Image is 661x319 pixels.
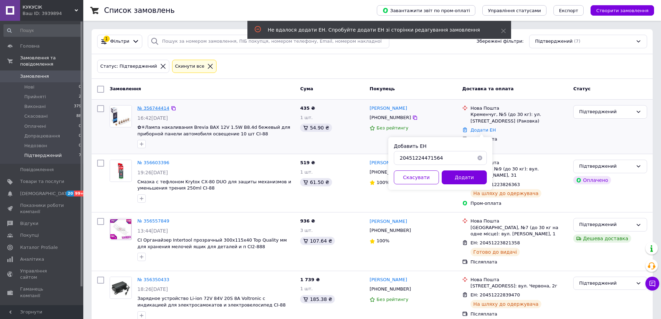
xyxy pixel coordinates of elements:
input: Пошук за номером замовлення, ПІБ покупця, номером телефону, Email, номером накладної [148,35,389,48]
span: ЕН: 20451222839470 [471,292,520,297]
span: Замовлення [110,86,141,91]
span: 99+ [74,191,85,196]
div: Ваш ID: 3939894 [23,10,83,17]
span: Допрацювання [24,133,60,139]
span: Статус [573,86,591,91]
div: 54.90 ₴ [300,124,332,132]
button: Завантажити звіт по пром-оплаті [377,5,475,16]
span: Нові [24,84,34,90]
span: (7) [574,39,580,44]
div: Післяплата [471,311,568,317]
div: [STREET_ADDRESS]: вул. Червона, 2г [471,283,568,289]
span: 2 [79,94,81,100]
div: На шляху до одержувача [471,300,541,308]
h1: Список замовлень [104,6,175,15]
span: Покупець [370,86,395,91]
span: 20 [66,191,74,196]
div: Не вдалося додати ЕН. Спробуйте додати ЕН зі сторінки редагування замовлення [268,26,484,33]
span: Завантажити звіт по пром-оплаті [382,7,470,14]
input: Пошук [3,24,82,37]
img: Фото товару [110,106,132,127]
span: 18:26[DATE] [137,286,168,292]
span: ЕН: 20451223826363 [471,182,520,187]
a: ✿✳Лампа накаливания Brevia BAX 12V 1.5W B8.4d бежевый для приборной панели автомобиля освещение 1... [137,125,290,136]
span: Без рейтингу [376,125,408,131]
span: 435 ₴ [300,106,315,111]
span: Покупці [20,232,39,238]
span: Маркет [20,304,38,311]
div: 1 [103,36,110,42]
img: Фото товару [110,160,132,182]
span: 16:42[DATE] [137,115,168,121]
button: Створити замовлення [591,5,654,16]
a: CI Органайзер Intertool прозрачный 300х115х40 Top Quality мм для хранения мелочей ящик для детале... [137,237,287,249]
a: Додати ЕН [471,127,496,133]
span: Замовлення [20,73,49,79]
span: 88 [76,113,81,119]
span: 100% [376,180,389,185]
span: [DEMOGRAPHIC_DATA] [20,191,71,197]
div: Підтверджений [579,163,633,170]
span: Збережені фільтри: [476,38,524,45]
a: Смазка с тефлоном Krytox CX-80 DUO для защиты механизмов и уменьшения трения 250ml CI-88 [137,179,291,191]
button: Експорт [553,5,584,16]
span: Cума [300,86,313,91]
span: 19:26[DATE] [137,170,168,175]
a: Фото товару [110,277,132,299]
div: Післяплата [471,136,568,142]
span: Управління статусами [488,8,541,13]
a: Фото товару [110,160,132,182]
a: Зарядное устройство Li-ion 72V 84V 20S 8A Voltronic с индикацией для электросамокатов и электрове... [137,296,286,308]
span: Підтверджений [535,38,573,45]
span: Товари та послуги [20,178,64,185]
a: № 356744414 [137,106,169,111]
span: 1 739 ₴ [300,277,320,282]
label: Добавить ЕН [394,143,426,149]
div: Кременчуг, №5 (до 30 кг): ул. [STREET_ADDRESS] (Раковка) [471,111,568,124]
span: 0 [79,143,81,149]
span: Оплачені [24,123,46,129]
div: Нова Пошта [471,277,568,283]
div: Ужгород, №9 (до 30 кг): вул. [PERSON_NAME], 31 [471,166,568,178]
span: Експорт [559,8,578,13]
button: Управління статусами [482,5,546,16]
span: Скасовані [24,113,48,119]
a: [PERSON_NAME] [370,105,407,112]
span: 3 шт. [300,228,313,233]
span: 100% [376,238,389,243]
div: 185.38 ₴ [300,295,335,303]
div: Пром-оплата [471,200,568,207]
button: Очистить [473,151,487,165]
div: [PHONE_NUMBER] [368,226,412,235]
span: Каталог ProSale [20,244,58,251]
div: Нова Пошта [471,160,568,166]
span: Фільтри [110,38,129,45]
span: 379 [74,103,81,110]
div: Нова Пошта [471,218,568,224]
div: Післяплата [471,259,568,265]
span: 7 [79,152,81,159]
a: № 356603396 [137,160,169,165]
a: [PERSON_NAME] [370,160,407,166]
div: Готово до видачі [471,248,520,256]
a: [PERSON_NAME] [370,277,407,283]
span: Замовлення та повідомлення [20,55,83,67]
span: 1 шт. [300,169,313,175]
img: Фото товару [110,277,132,299]
span: КУКУСІК [23,4,75,10]
div: Cкинути все [174,63,206,70]
span: Створити замовлення [596,8,649,13]
a: Фото товару [110,218,132,240]
span: 1 шт. [300,286,313,291]
span: 13:44[DATE] [137,228,168,234]
img: Фото товару [110,219,132,240]
span: 936 ₴ [300,218,315,224]
span: Гаманець компанії [20,286,64,299]
button: Додати [442,170,487,184]
button: Скасувати [394,170,439,184]
span: Без рейтингу [376,297,408,302]
span: Виконані [24,103,46,110]
a: [PERSON_NAME] [370,218,407,225]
